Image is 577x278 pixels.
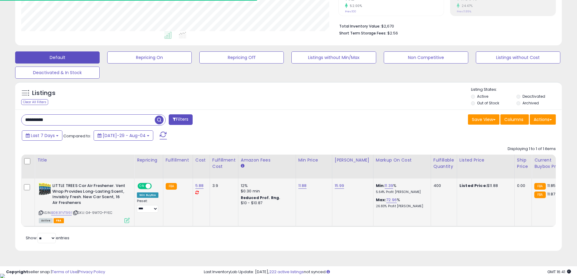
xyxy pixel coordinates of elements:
[517,183,527,188] div: 0.00
[534,157,565,170] div: Current Buybox Price
[373,155,431,178] th: The percentage added to the cost of goods (COGS) that forms the calculator for Min & Max prices.
[241,188,291,194] div: $0.30 min
[477,100,499,106] label: Out of Stock
[6,269,105,275] div: seller snap | |
[384,51,468,64] button: Non Competitive
[534,183,545,190] small: FBA
[212,183,234,188] div: 3.9
[241,157,293,163] div: Amazon Fees
[339,24,380,29] b: Total Inventory Value:
[348,4,362,8] small: 52.00%
[31,132,55,139] span: Last 7 Days
[534,191,545,198] small: FBA
[291,51,376,64] button: Listings without Min/Max
[345,10,356,13] small: Prev: 100
[457,10,471,13] small: Prev: 11.89%
[241,201,291,206] div: $10 - $10.87
[137,199,158,213] div: Preset:
[547,269,571,275] span: 2025-08-12 16:41 GMT
[151,184,161,189] span: OFF
[138,184,146,189] span: ON
[376,190,426,194] p: 5.64% Profit [PERSON_NAME]
[54,218,64,223] span: FBA
[169,114,192,125] button: Filters
[500,114,529,125] button: Columns
[459,157,512,163] div: Listed Price
[477,94,488,99] label: Active
[517,157,529,170] div: Ship Price
[376,157,428,163] div: Markup on Cost
[199,51,284,64] button: Repricing Off
[339,22,551,29] li: $2,670
[298,183,307,189] a: 11.88
[547,183,556,188] span: 11.85
[522,100,539,106] label: Archived
[32,89,55,97] h5: Listings
[166,157,190,163] div: Fulfillment
[386,197,397,203] a: 72.96
[166,183,177,190] small: FBA
[52,183,126,207] b: LITTLE TREES Car Air Freshener. Vent Wrap Provides Long-Lasting Scent, Invisibly Fresh. New Car S...
[530,114,556,125] button: Actions
[459,183,487,188] b: Listed Price:
[387,30,398,36] span: $2.56
[137,192,158,198] div: Win BuyBox
[195,183,204,189] a: 5.88
[269,269,304,275] a: 222 active listings
[504,116,523,123] span: Columns
[459,4,473,8] small: 24.47%
[107,51,192,64] button: Repricing On
[73,210,112,215] span: | SKU: G4-9W7O-PYEC
[522,94,545,99] label: Deactivated
[376,183,426,194] div: %
[241,163,244,169] small: Amazon Fees.
[204,269,571,275] div: Last InventoryLab Update: [DATE], not synced.
[78,269,105,275] a: Privacy Policy
[547,191,555,197] span: 11.87
[137,157,161,163] div: Repricing
[376,197,426,208] div: %
[471,87,562,93] p: Listing States:
[26,235,69,241] span: Show: entries
[298,157,330,163] div: Min Price
[94,130,153,141] button: [DATE]-29 - Aug-04
[433,157,454,170] div: Fulfillable Quantity
[21,99,48,105] div: Clear All Filters
[22,130,62,141] button: Last 7 Days
[335,157,371,163] div: [PERSON_NAME]
[376,197,386,203] b: Max:
[15,67,100,79] button: Deactivated & In Stock
[63,133,91,139] span: Compared to:
[335,183,344,189] a: 15.99
[52,269,78,275] a: Terms of Use
[433,183,452,188] div: 400
[468,114,499,125] button: Save View
[339,31,386,36] b: Short Term Storage Fees:
[508,146,556,152] div: Displaying 1 to 1 of 1 items
[39,183,130,222] div: ASIN:
[103,132,146,139] span: [DATE]-29 - Aug-04
[376,183,385,188] b: Min:
[51,210,72,215] a: B083FVT991
[212,157,236,170] div: Fulfillment Cost
[385,183,393,189] a: 11.39
[476,51,560,64] button: Listings without Cost
[459,183,510,188] div: $11.88
[37,157,132,163] div: Title
[376,204,426,208] p: 26.83% Profit [PERSON_NAME]
[39,218,53,223] span: All listings currently available for purchase on Amazon
[39,183,51,195] img: 512P+o-UCuL._SL40_.jpg
[241,195,280,200] b: Reduced Prof. Rng.
[241,183,291,188] div: 12%
[6,269,28,275] strong: Copyright
[15,51,100,64] button: Default
[195,157,207,163] div: Cost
